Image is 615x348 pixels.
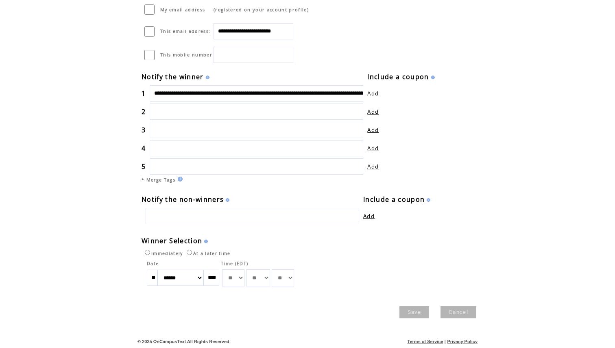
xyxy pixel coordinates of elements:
[399,306,429,318] a: Save
[221,261,248,266] span: Time (EDT)
[445,339,446,344] span: |
[142,236,202,245] span: Winner Selection
[425,198,430,202] img: help.gif
[142,195,224,204] span: Notify the non-winners
[214,6,309,13] span: (registered on your account profile)
[142,144,146,153] span: 4
[367,108,379,115] a: Add
[202,240,208,243] img: help.gif
[142,107,146,116] span: 2
[142,177,175,183] span: * Merge Tags
[441,306,476,318] a: Cancel
[185,251,231,256] label: At a later time
[160,7,205,13] span: My email address
[367,126,379,134] a: Add
[142,125,146,134] span: 3
[143,251,183,256] label: Immediately
[367,90,379,97] a: Add
[145,250,150,255] input: Immediately
[147,261,159,266] span: Date
[175,177,183,182] img: help.gif
[142,162,146,171] span: 5
[160,52,212,58] span: This mobile number
[367,145,379,152] a: Add
[363,212,375,220] a: Add
[429,76,435,79] img: help.gif
[160,28,210,34] span: This email address:
[187,250,192,255] input: At a later time
[447,339,478,344] a: Privacy Policy
[408,339,443,344] a: Terms of Service
[137,339,229,344] span: © 2025 OnCampusText All Rights Reserved
[224,198,229,202] img: help.gif
[142,89,146,98] span: 1
[363,195,425,204] span: Include a coupon
[142,72,204,81] span: Notify the winner
[204,76,209,79] img: help.gif
[367,72,429,81] span: Include a coupon
[367,163,379,170] a: Add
